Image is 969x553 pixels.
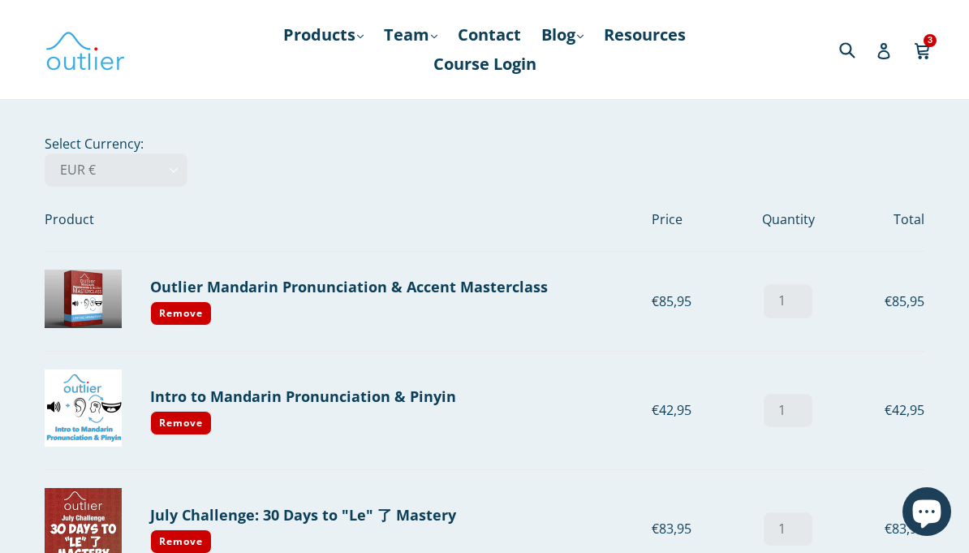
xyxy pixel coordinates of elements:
[835,32,880,66] input: Search
[842,400,924,420] div: €42,95
[914,31,932,68] a: 3
[45,26,126,73] img: Outlier Linguistics
[596,20,694,50] a: Resources
[150,387,456,406] a: Intro to Mandarin Pronunciation & Pinyin
[842,187,924,252] th: Total
[450,20,529,50] a: Contact
[924,34,937,46] span: 3
[45,270,122,328] img: Outlier Mandarin Pronunciation & Accent Masterclass
[652,519,734,538] div: €83,95
[45,187,652,252] th: Product
[734,187,842,252] th: Quantity
[652,187,734,252] th: Price
[425,50,545,79] a: Course Login
[842,519,924,538] div: €83,95
[275,20,372,50] a: Products
[533,20,592,50] a: Blog
[150,411,212,435] a: Remove
[376,20,446,50] a: Team
[652,292,734,311] div: €85,95
[45,369,122,447] img: Intro to Mandarin Pronunciation & Pinyin
[898,487,956,540] inbox-online-store-chat: Shopify online store chat
[150,301,212,326] a: Remove
[842,292,924,311] div: €85,95
[150,277,548,296] a: Outlier Mandarin Pronunciation & Accent Masterclass
[652,400,734,420] div: €42,95
[150,505,456,525] a: July Challenge: 30 Days to "Le" 了 Mastery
